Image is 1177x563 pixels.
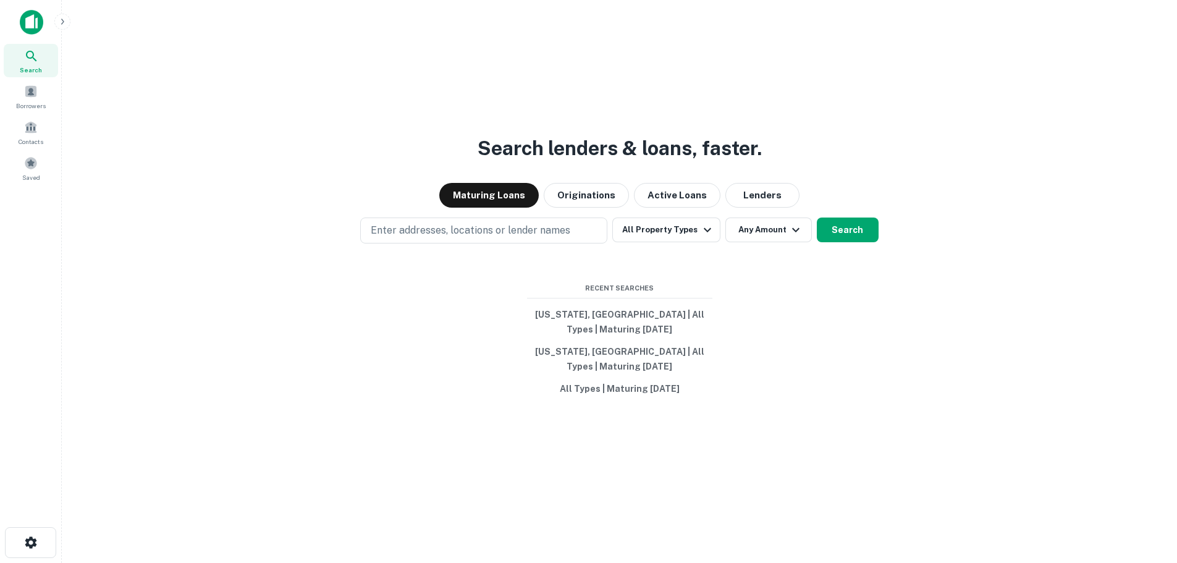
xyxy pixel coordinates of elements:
h3: Search lenders & loans, faster. [478,133,762,163]
button: Active Loans [634,183,720,208]
button: Enter addresses, locations or lender names [360,218,607,243]
button: Search [817,218,879,242]
p: Enter addresses, locations or lender names [371,223,570,238]
a: Contacts [4,116,58,149]
button: [US_STATE], [GEOGRAPHIC_DATA] | All Types | Maturing [DATE] [527,341,712,378]
img: capitalize-icon.png [20,10,43,35]
button: Maturing Loans [439,183,539,208]
button: All Types | Maturing [DATE] [527,378,712,400]
button: All Property Types [612,218,720,242]
span: Recent Searches [527,283,712,294]
a: Search [4,44,58,77]
button: Lenders [725,183,799,208]
span: Saved [22,172,40,182]
button: Any Amount [725,218,812,242]
button: [US_STATE], [GEOGRAPHIC_DATA] | All Types | Maturing [DATE] [527,303,712,341]
iframe: Chat Widget [1115,464,1177,523]
button: Originations [544,183,629,208]
span: Contacts [19,137,43,146]
span: Borrowers [16,101,46,111]
a: Saved [4,151,58,185]
a: Borrowers [4,80,58,113]
span: Search [20,65,42,75]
